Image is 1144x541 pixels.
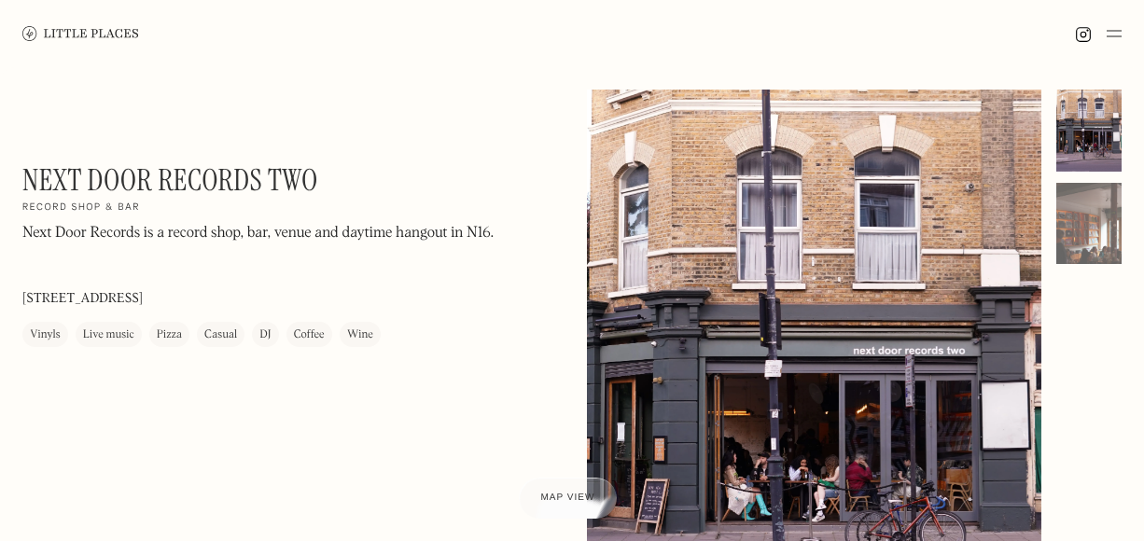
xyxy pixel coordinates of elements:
[294,326,325,344] div: Coffee
[22,222,494,244] p: Next Door Records is a record shop, bar, venue and daytime hangout in N16.
[22,201,140,215] h2: Record shop & bar
[541,492,595,503] span: Map view
[22,289,143,309] p: [STREET_ADDRESS]
[259,326,271,344] div: DJ
[347,326,373,344] div: Wine
[22,162,318,198] h1: Next Door Records Two
[22,254,494,276] p: ‍
[519,478,618,519] a: Map view
[83,326,134,344] div: Live music
[157,326,182,344] div: Pizza
[204,326,237,344] div: Casual
[30,326,61,344] div: Vinyls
